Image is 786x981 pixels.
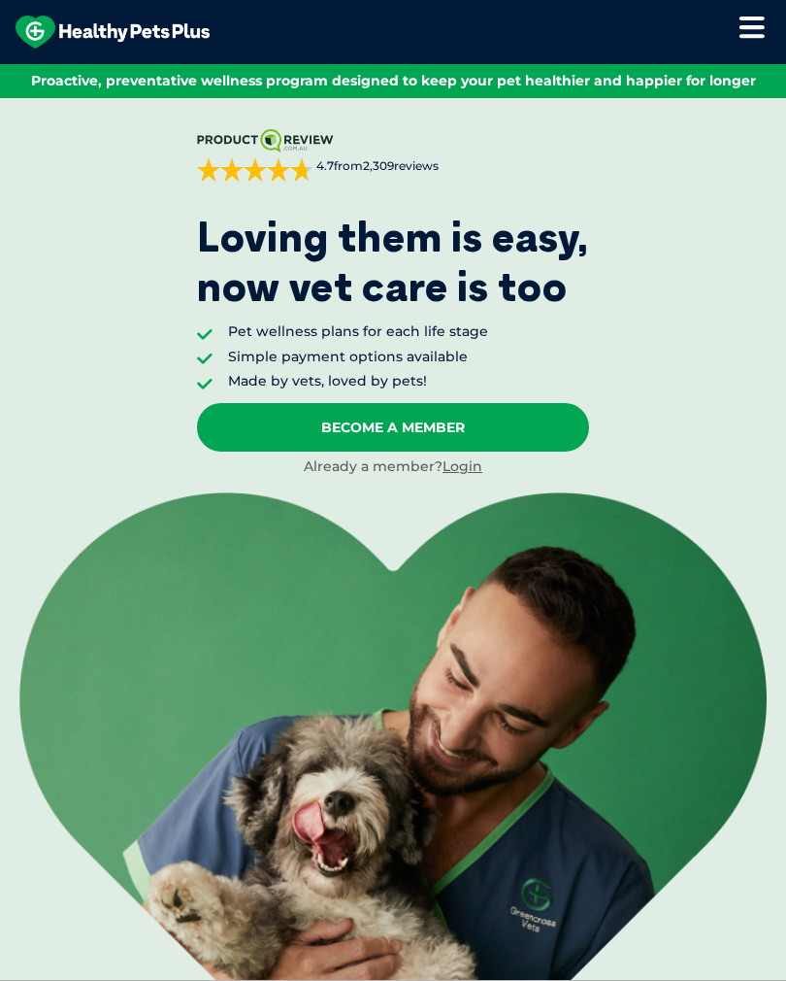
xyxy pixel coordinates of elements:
div: Already a member? [197,457,589,477]
a: 4.7from2,309reviews [197,129,589,182]
img: hpp-logo [16,16,210,49]
a: Become A Member [197,403,589,452]
p: Loving them is easy, now vet care is too [197,213,589,311]
div: 4.7 out of 5 stars [197,158,313,182]
span: Proactive, preventative wellness program designed to keep your pet healthier and happier for longer [31,72,756,89]
strong: 4.7 [316,158,334,173]
span: 2,309 reviews [363,158,439,173]
li: Pet wellness plans for each life stage [228,322,488,342]
li: Made by vets, loved by pets! [228,372,488,391]
li: Simple payment options available [228,348,488,367]
span: from [313,158,439,175]
a: Login [442,457,482,475]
